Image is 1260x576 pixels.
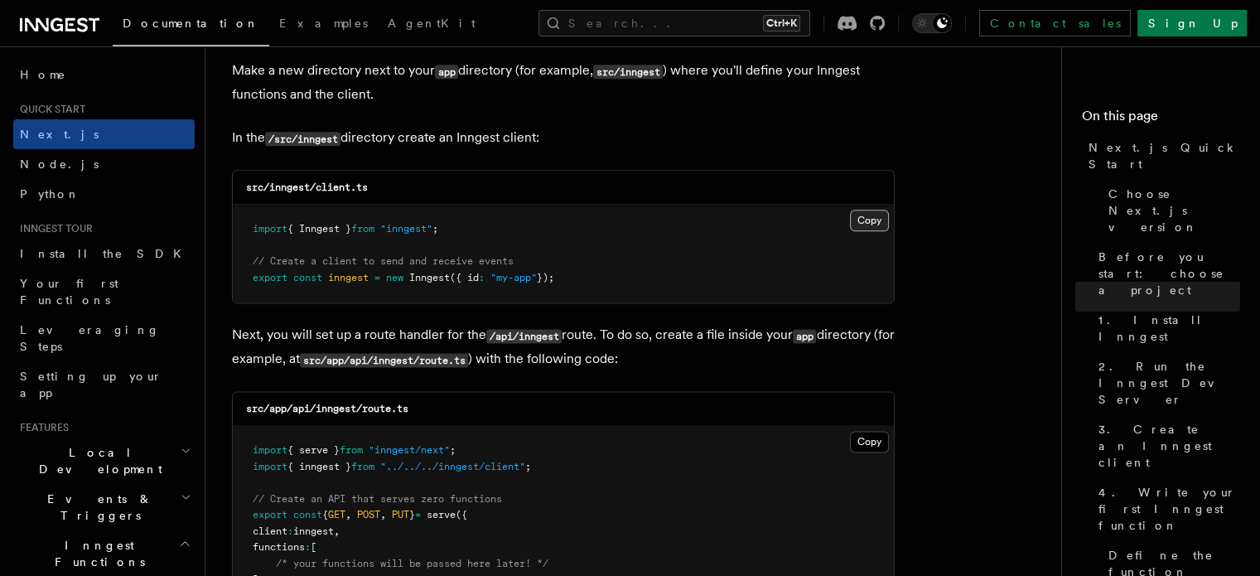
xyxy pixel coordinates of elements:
a: Setting up your app [13,361,195,408]
span: PUT [392,509,409,520]
a: 3. Create an Inngest client [1092,414,1240,477]
h4: On this page [1082,106,1240,133]
span: Node.js [20,157,99,171]
span: Inngest tour [13,222,93,235]
span: = [415,509,421,520]
span: , [334,525,340,537]
a: Documentation [113,5,269,46]
span: Quick start [13,103,85,116]
span: Home [20,66,66,83]
a: Python [13,179,195,209]
span: from [351,223,374,235]
span: import [253,223,287,235]
a: Next.js Quick Start [1082,133,1240,179]
span: { inngest } [287,461,351,472]
span: Local Development [13,444,181,477]
span: Inngest [409,272,450,283]
span: }); [537,272,554,283]
span: const [293,272,322,283]
p: Make a new directory next to your directory (for example, ) where you'll define your Inngest func... [232,59,895,106]
span: // Create an API that serves zero functions [253,493,502,505]
span: Setting up your app [20,370,162,399]
span: import [253,461,287,472]
span: ({ id [450,272,479,283]
span: Next.js Quick Start [1089,139,1240,172]
span: Before you start: choose a project [1098,249,1240,298]
span: } [409,509,415,520]
span: // Create a client to send and receive events [253,255,514,267]
span: { [322,509,328,520]
code: app [793,329,816,343]
span: Choose Next.js version [1108,186,1240,235]
span: serve [427,509,456,520]
button: Events & Triggers [13,484,195,530]
kbd: Ctrl+K [763,15,800,31]
a: Before you start: choose a project [1092,242,1240,305]
a: Install the SDK [13,239,195,269]
a: Home [13,60,195,90]
code: src/inngest/client.ts [246,182,368,193]
span: from [351,461,374,472]
span: : [287,525,293,537]
span: new [386,272,403,283]
a: Node.js [13,149,195,179]
p: Next, you will set up a route handler for the route. To do so, create a file inside your director... [232,323,895,371]
span: : [479,272,485,283]
button: Local Development [13,438,195,484]
code: /src/inngest [265,132,340,146]
a: Choose Next.js version [1102,179,1240,242]
span: /* your functions will be passed here later! */ [276,558,548,569]
span: functions [253,541,305,553]
span: "inngest/next" [369,444,450,456]
span: export [253,272,287,283]
span: ({ [456,509,467,520]
span: , [345,509,351,520]
a: 2. Run the Inngest Dev Server [1092,351,1240,414]
span: import [253,444,287,456]
span: "my-app" [490,272,537,283]
code: app [435,65,458,79]
span: = [374,272,380,283]
code: src/app/api/inngest/route.ts [300,353,468,367]
span: Python [20,187,80,201]
span: inngest [293,525,334,537]
a: Contact sales [979,10,1131,36]
a: Your first Functions [13,269,195,315]
button: Search...Ctrl+K [538,10,810,36]
code: src/app/api/inngest/route.ts [246,403,408,414]
span: 2. Run the Inngest Dev Server [1098,358,1240,408]
span: Next.js [20,128,99,141]
span: Leveraging Steps [20,323,160,353]
span: ; [450,444,456,456]
span: Documentation [123,17,259,30]
a: 1. Install Inngest [1092,305,1240,351]
button: Toggle dark mode [912,13,952,33]
span: Features [13,421,69,434]
span: Install the SDK [20,247,191,260]
code: src/inngest [593,65,663,79]
span: Examples [279,17,368,30]
a: Examples [269,5,378,45]
a: Leveraging Steps [13,315,195,361]
span: Inngest Functions [13,537,179,570]
code: /api/inngest [486,329,562,343]
span: , [380,509,386,520]
button: Copy [850,431,889,453]
span: "../../../inngest/client" [380,461,525,472]
span: 3. Create an Inngest client [1098,421,1240,471]
span: client [253,525,287,537]
span: [ [311,541,316,553]
span: inngest [328,272,369,283]
a: Next.js [13,119,195,149]
span: POST [357,509,380,520]
span: AgentKit [388,17,476,30]
span: ; [525,461,531,472]
span: export [253,509,287,520]
span: 1. Install Inngest [1098,312,1240,345]
button: Copy [850,210,889,231]
span: "inngest" [380,223,432,235]
a: 4. Write your first Inngest function [1092,477,1240,540]
span: from [340,444,363,456]
a: AgentKit [378,5,485,45]
span: : [305,541,311,553]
